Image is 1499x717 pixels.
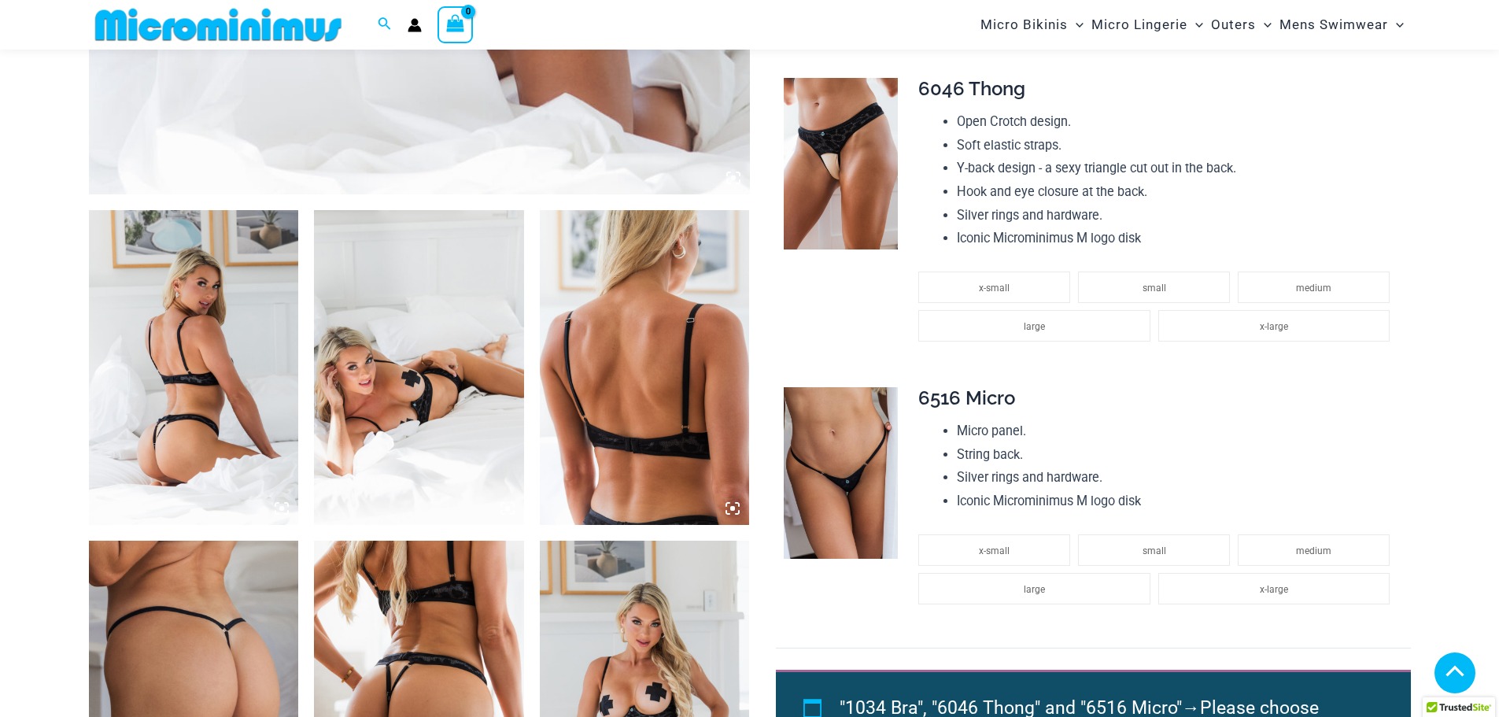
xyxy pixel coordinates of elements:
[314,210,524,525] img: Nights Fall Silver Leopard 1036 Bra 6046 Thong
[957,204,1397,227] li: Silver rings and hardware.
[1068,5,1084,45] span: Menu Toggle
[1238,272,1390,303] li: medium
[974,2,1411,47] nav: Site Navigation
[784,387,898,559] img: Nights Fall Silver Leopard 6516 Micro
[957,134,1397,157] li: Soft elastic straps.
[918,272,1070,303] li: x-small
[89,210,299,525] img: Nights Fall Silver Leopard 1036 Bra 6046 Thong
[378,15,392,35] a: Search icon link
[957,490,1397,513] li: Iconic Microminimus M logo disk
[1143,283,1166,294] span: small
[957,157,1397,180] li: Y-back design - a sexy triangle cut out in the back.
[1091,5,1187,45] span: Micro Lingerie
[1087,5,1207,45] a: Micro LingerieMenu ToggleMenu Toggle
[1296,545,1331,556] span: medium
[977,5,1087,45] a: Micro BikinisMenu ToggleMenu Toggle
[918,386,1015,409] span: 6516 Micro
[957,419,1397,443] li: Micro panel.
[1279,5,1388,45] span: Mens Swimwear
[918,77,1025,100] span: 6046 Thong
[1158,310,1390,342] li: x-large
[1078,534,1230,566] li: small
[89,7,348,43] img: MM SHOP LOGO FLAT
[1158,573,1390,604] li: x-large
[408,18,422,32] a: Account icon link
[918,310,1150,342] li: large
[918,534,1070,566] li: x-small
[1024,321,1045,332] span: large
[1256,5,1272,45] span: Menu Toggle
[957,443,1397,467] li: String back.
[979,283,1010,294] span: x-small
[1024,584,1045,595] span: large
[918,573,1150,604] li: large
[979,545,1010,556] span: x-small
[540,210,750,525] img: Nights Fall Silver Leopard 1036 Bra
[957,180,1397,204] li: Hook and eye closure at the back.
[957,466,1397,490] li: Silver rings and hardware.
[1143,545,1166,556] span: small
[1078,272,1230,303] li: small
[438,6,474,43] a: View Shopping Cart, empty
[957,227,1397,250] li: Iconic Microminimus M logo disk
[1238,534,1390,566] li: medium
[1296,283,1331,294] span: medium
[1211,5,1256,45] span: Outers
[980,5,1068,45] span: Micro Bikinis
[784,78,898,249] img: Nights Fall Silver Leopard 6046 Thong
[1207,5,1276,45] a: OutersMenu ToggleMenu Toggle
[957,110,1397,134] li: Open Crotch design.
[1276,5,1408,45] a: Mens SwimwearMenu ToggleMenu Toggle
[1388,5,1404,45] span: Menu Toggle
[1260,321,1288,332] span: x-large
[1260,584,1288,595] span: x-large
[1187,5,1203,45] span: Menu Toggle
